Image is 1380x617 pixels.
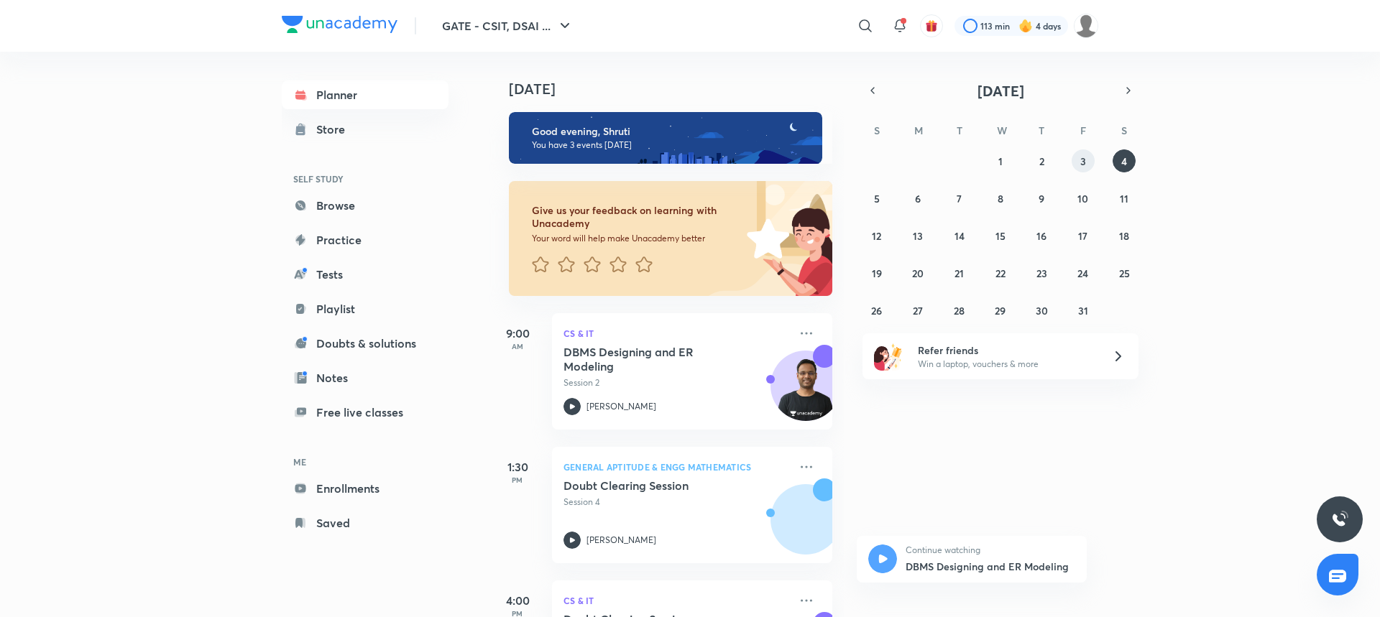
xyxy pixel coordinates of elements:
abbr: October 24, 2025 [1077,266,1088,280]
h6: ME [282,450,448,474]
button: October 2, 2025 [1030,149,1053,172]
p: AM [489,342,546,351]
h6: SELF STUDY [282,167,448,191]
a: Browse [282,191,448,220]
abbr: Monday [914,124,923,137]
abbr: October 7, 2025 [957,192,962,205]
abbr: October 23, 2025 [1036,266,1047,280]
a: Practice [282,226,448,254]
img: feedback_image [698,181,832,296]
button: October 21, 2025 [948,261,971,284]
a: Playlist [282,294,448,323]
h5: 9:00 [489,325,546,342]
p: CS & IT [563,592,789,609]
abbr: October 27, 2025 [913,304,923,317]
abbr: October 16, 2025 [1036,229,1046,243]
span: [DATE] [977,81,1024,101]
button: October 3, 2025 [1072,149,1095,172]
a: Free live classes [282,398,448,427]
button: October 16, 2025 [1030,224,1053,247]
abbr: Friday [1080,124,1086,137]
h5: 1:30 [489,458,546,475]
button: October 30, 2025 [1030,299,1053,322]
button: October 25, 2025 [1113,261,1136,284]
button: October 24, 2025 [1072,261,1095,284]
abbr: October 14, 2025 [954,229,965,243]
button: October 17, 2025 [1072,224,1095,247]
abbr: October 29, 2025 [995,304,1006,317]
img: Avatar [771,358,840,427]
button: October 7, 2025 [948,187,971,210]
abbr: October 1, 2025 [998,154,1003,168]
abbr: October 13, 2025 [913,229,923,243]
p: Continue watching [906,544,1075,556]
a: Notes [282,363,448,392]
button: October 8, 2025 [989,187,1012,210]
p: You have 3 events [DATE] [532,139,809,151]
button: October 11, 2025 [1113,187,1136,210]
p: [PERSON_NAME] [586,400,656,413]
abbr: October 21, 2025 [954,266,964,280]
button: October 10, 2025 [1072,187,1095,210]
img: avatar [925,19,938,32]
p: Win a laptop, vouchers & more [918,358,1095,371]
img: streak [1018,19,1033,33]
abbr: October 28, 2025 [954,304,965,317]
button: October 4, 2025 [1113,149,1136,172]
a: Planner [282,80,448,109]
abbr: October 6, 2025 [915,192,921,205]
abbr: Thursday [1039,124,1044,137]
p: [PERSON_NAME] [586,534,656,547]
abbr: October 31, 2025 [1078,304,1088,317]
abbr: October 15, 2025 [995,229,1006,243]
button: October 31, 2025 [1072,299,1095,322]
abbr: October 22, 2025 [995,266,1006,280]
button: October 1, 2025 [989,149,1012,172]
img: Shruti Gangurde [1074,14,1098,38]
p: CS & IT [563,325,789,342]
abbr: October 12, 2025 [872,229,881,243]
abbr: October 10, 2025 [1077,192,1088,205]
button: October 12, 2025 [865,224,888,247]
button: October 28, 2025 [948,299,971,322]
p: DBMS Designing and ER Modeling [906,559,1075,574]
p: Session 4 [563,496,789,509]
abbr: October 18, 2025 [1119,229,1129,243]
p: Your word will help make Unacademy better [532,233,742,244]
button: October 15, 2025 [989,224,1012,247]
h5: 4:00 [489,592,546,609]
button: October 27, 2025 [906,299,929,322]
img: Avatar [771,492,840,561]
img: Company Logo [282,16,397,33]
button: October 20, 2025 [906,261,929,284]
p: PM [489,475,546,484]
abbr: October 19, 2025 [872,266,882,280]
p: Session 2 [563,376,789,389]
button: October 6, 2025 [906,187,929,210]
abbr: Wednesday [997,124,1007,137]
button: GATE - CSIT, DSAI ... [433,11,582,40]
abbr: October 9, 2025 [1039,192,1044,205]
abbr: October 4, 2025 [1121,154,1127,168]
abbr: October 8, 2025 [998,192,1003,205]
button: October 13, 2025 [906,224,929,247]
abbr: October 11, 2025 [1120,192,1128,205]
h5: Doubt Clearing Session [563,478,742,493]
a: Store [282,115,448,144]
h4: [DATE] [509,80,847,98]
button: [DATE] [883,80,1118,101]
h6: Give us your feedback on learning with Unacademy [532,204,742,230]
img: referral [874,342,903,371]
h6: Refer friends [918,343,1095,358]
h5: DBMS Designing and ER Modeling [563,345,742,374]
abbr: Saturday [1121,124,1127,137]
h6: Good evening, Shruti [532,125,809,138]
abbr: October 3, 2025 [1080,154,1086,168]
img: evening [509,112,822,164]
abbr: October 17, 2025 [1078,229,1087,243]
abbr: October 2, 2025 [1039,154,1044,168]
img: ttu [1331,511,1348,528]
abbr: October 20, 2025 [912,266,924,280]
abbr: October 30, 2025 [1036,304,1048,317]
button: October 19, 2025 [865,261,888,284]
